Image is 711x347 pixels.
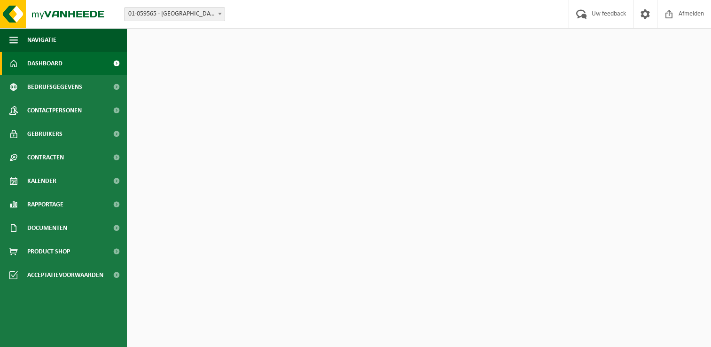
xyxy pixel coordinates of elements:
span: Gebruikers [27,122,63,146]
span: Navigatie [27,28,56,52]
span: 01-059565 - JERMAYO NV - LIER [125,8,225,21]
span: Dashboard [27,52,63,75]
span: Bedrijfsgegevens [27,75,82,99]
span: Acceptatievoorwaarden [27,263,103,287]
span: Contactpersonen [27,99,82,122]
span: Kalender [27,169,56,193]
span: Rapportage [27,193,63,216]
span: Documenten [27,216,67,240]
span: 01-059565 - JERMAYO NV - LIER [124,7,225,21]
span: Contracten [27,146,64,169]
span: Product Shop [27,240,70,263]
